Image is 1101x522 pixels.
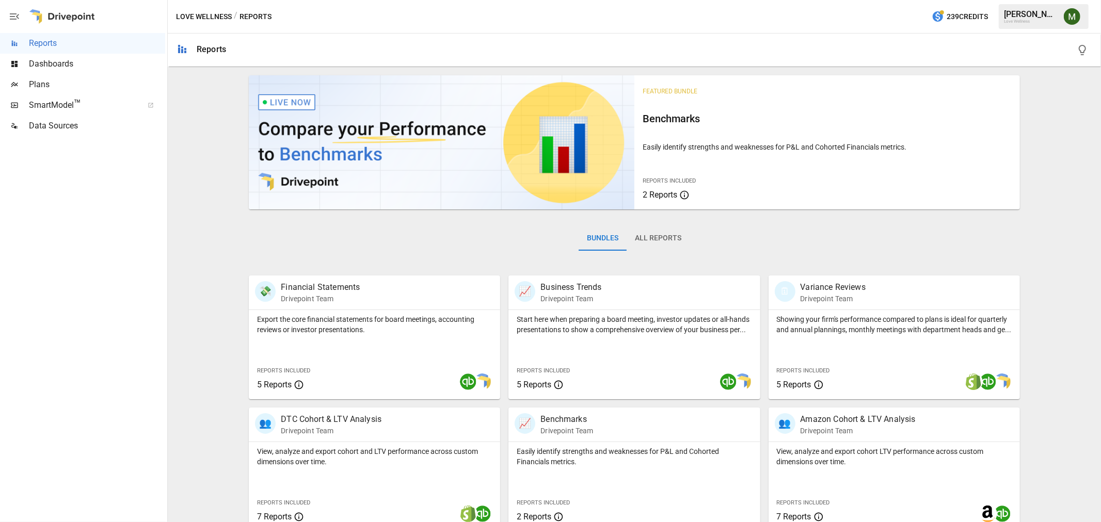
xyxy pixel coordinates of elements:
[257,380,292,389] span: 5 Reports
[980,373,996,390] img: quickbooks
[29,37,165,50] span: Reports
[540,281,601,293] p: Business Trends
[643,190,677,200] span: 2 Reports
[257,314,492,335] p: Export the core financial statements for board meetings, accounting reviews or investor presentat...
[249,75,634,209] img: video thumbnail
[643,142,1012,152] p: Easily identify strengths and weaknesses for P&L and Cohorted Financials metrics.
[517,512,551,521] span: 2 Reports
[197,44,226,54] div: Reports
[1004,9,1058,19] div: [PERSON_NAME]
[29,58,165,70] span: Dashboards
[928,7,992,26] button: 239Credits
[257,367,310,374] span: Reports Included
[775,281,795,302] div: 🗓
[257,499,310,506] span: Reports Included
[517,314,752,335] p: Start here when preparing a board meeting, investor updates or all-hands presentations to show a ...
[515,413,535,434] div: 📈
[994,373,1011,390] img: smart model
[627,226,690,251] button: All Reports
[777,314,1012,335] p: Showing your firm's performance compared to plans is ideal for quarterly and annual plannings, mo...
[777,446,1012,467] p: View, analyze and export cohort LTV performance across custom dimensions over time.
[281,426,381,436] p: Drivepoint Team
[176,10,232,23] button: Love Wellness
[540,293,601,304] p: Drivepoint Team
[460,505,476,522] img: shopify
[257,446,492,467] p: View, analyze and export cohort and LTV performance across custom dimensions over time.
[74,97,81,110] span: ™
[801,413,916,426] p: Amazon Cohort & LTV Analysis
[255,281,276,302] div: 💸
[947,10,988,23] span: 239 Credits
[29,99,136,111] span: SmartModel
[281,281,360,293] p: Financial Statements
[517,367,570,374] span: Reports Included
[643,110,1012,127] h6: Benchmarks
[255,413,276,434] div: 👥
[980,505,996,522] img: amazon
[735,373,751,390] img: smart model
[720,373,737,390] img: quickbooks
[1064,8,1080,25] img: Meredith Lacasse
[1058,2,1087,31] button: Meredith Lacasse
[643,88,697,95] span: Featured Bundle
[1004,19,1058,24] div: Love Wellness
[474,373,491,390] img: smart model
[777,380,811,389] span: 5 Reports
[777,512,811,521] span: 7 Reports
[540,413,593,426] p: Benchmarks
[777,367,830,374] span: Reports Included
[965,373,982,390] img: shopify
[517,380,551,389] span: 5 Reports
[801,426,916,436] p: Drivepoint Team
[801,281,866,293] p: Variance Reviews
[281,413,381,426] p: DTC Cohort & LTV Analysis
[775,413,795,434] div: 👥
[460,373,476,390] img: quickbooks
[281,293,360,304] p: Drivepoint Team
[515,281,535,302] div: 📈
[643,177,696,184] span: Reports Included
[801,293,866,304] p: Drivepoint Team
[257,512,292,521] span: 7 Reports
[234,10,237,23] div: /
[540,426,593,436] p: Drivepoint Team
[777,499,830,506] span: Reports Included
[994,505,1011,522] img: quickbooks
[517,446,752,467] p: Easily identify strengths and weaknesses for P&L and Cohorted Financials metrics.
[517,499,570,506] span: Reports Included
[29,120,165,132] span: Data Sources
[474,505,491,522] img: quickbooks
[29,78,165,91] span: Plans
[579,226,627,251] button: Bundles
